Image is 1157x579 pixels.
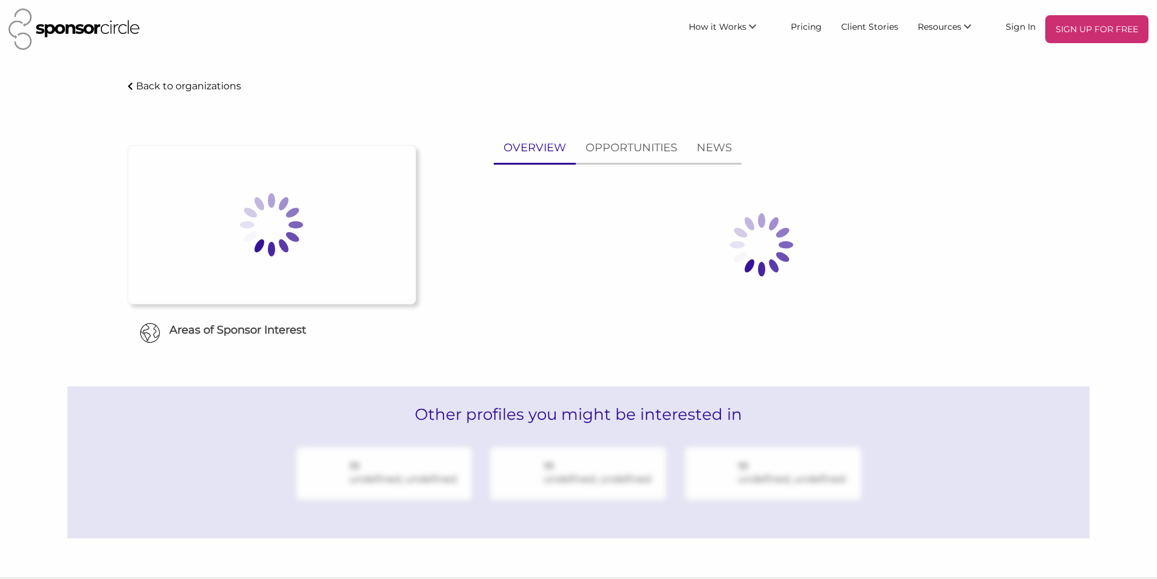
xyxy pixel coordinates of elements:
img: Loading spinner [211,164,332,286]
h2: Other profiles you might be interested in [67,386,1089,442]
li: How it Works [679,15,781,43]
p: Back to organizations [136,80,241,92]
p: OPPORTUNITIES [585,139,677,157]
p: SIGN UP FOR FREE [1050,20,1144,38]
span: How it Works [689,21,746,32]
img: Sponsor Circle Logo [9,9,140,50]
img: Globe Icon [140,323,160,343]
a: Sign In [996,15,1045,37]
p: NEWS [697,139,732,157]
img: Loading spinner [701,184,822,306]
h6: Areas of Sponsor Interest [118,323,425,338]
a: Pricing [781,15,831,37]
p: OVERVIEW [503,139,566,157]
span: Resources [918,21,961,32]
a: Client Stories [831,15,908,37]
li: Resources [908,15,996,43]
